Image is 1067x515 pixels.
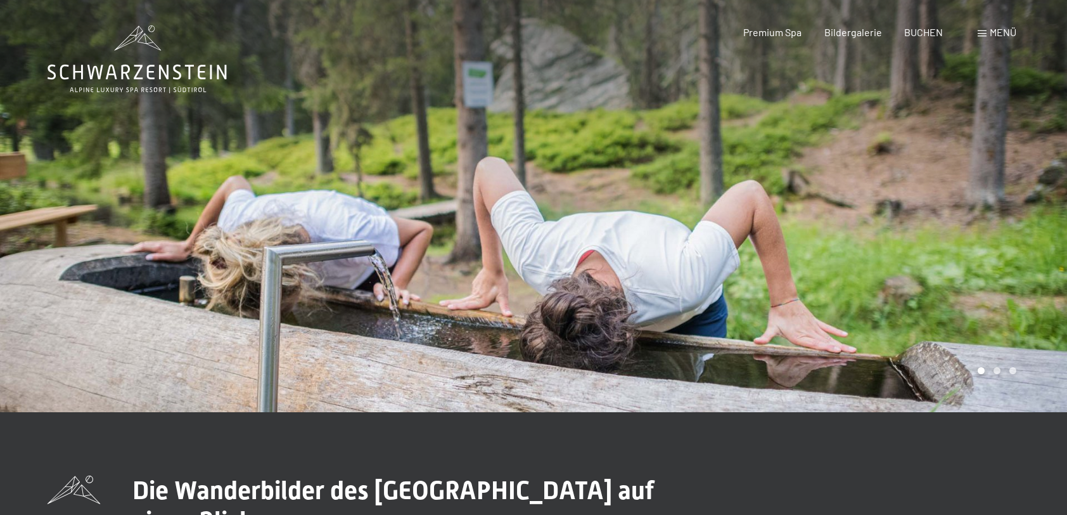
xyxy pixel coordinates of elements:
[994,367,1000,374] div: Carousel Page 2
[990,26,1016,38] span: Menü
[904,26,943,38] a: BUCHEN
[1009,367,1016,374] div: Carousel Page 3
[973,367,1016,374] div: Carousel Pagination
[824,26,882,38] a: Bildergalerie
[978,367,985,374] div: Carousel Page 1 (Current Slide)
[743,26,802,38] a: Premium Spa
